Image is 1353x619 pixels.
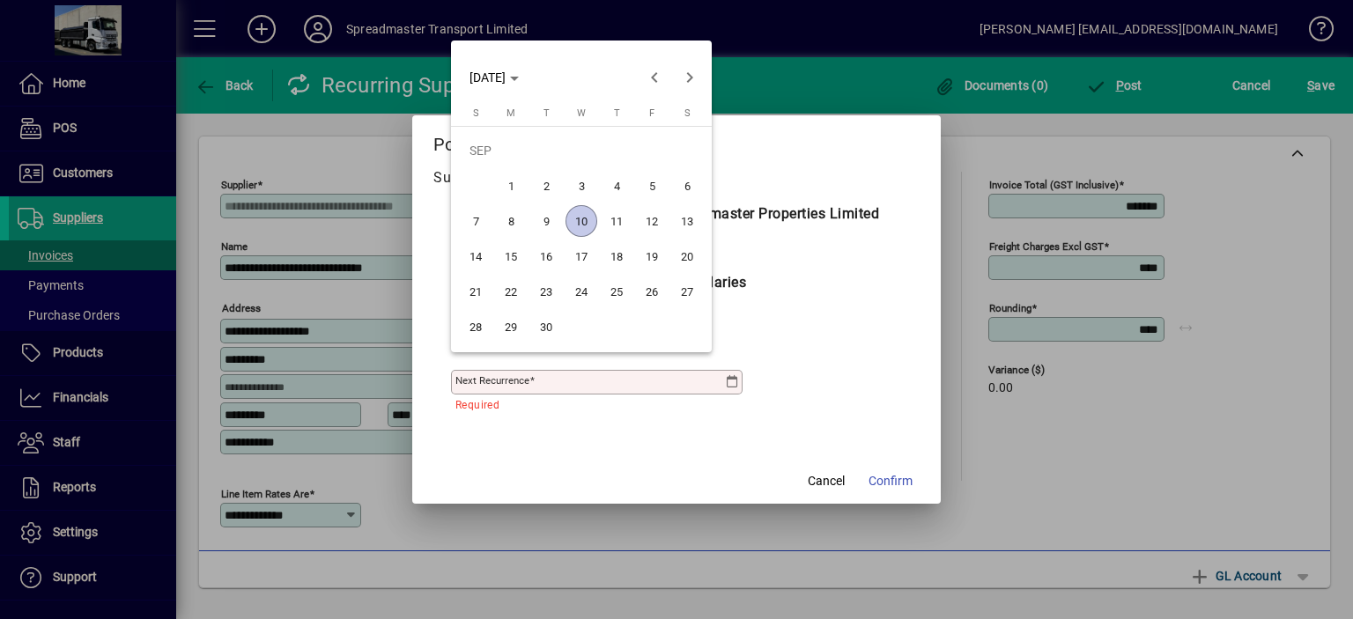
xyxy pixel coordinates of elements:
span: 28 [460,311,492,343]
button: Mon Sep 29 2025 [493,309,529,344]
button: Tue Sep 02 2025 [529,168,564,203]
span: 29 [495,311,527,343]
button: Tue Sep 23 2025 [529,274,564,309]
span: W [577,107,586,119]
span: 7 [460,205,492,237]
span: 4 [601,170,632,202]
span: 11 [601,205,632,237]
span: 30 [530,311,562,343]
span: M [506,107,515,119]
button: Sun Sep 28 2025 [458,309,493,344]
button: Wed Sep 10 2025 [564,203,599,239]
span: 15 [495,240,527,272]
span: 19 [636,240,668,272]
span: 1 [495,170,527,202]
span: 25 [601,276,632,307]
span: 8 [495,205,527,237]
button: Sun Sep 14 2025 [458,239,493,274]
span: [DATE] [469,70,506,85]
span: 10 [566,205,597,237]
button: Mon Sep 01 2025 [493,168,529,203]
button: Thu Sep 25 2025 [599,274,634,309]
button: Sat Sep 06 2025 [669,168,705,203]
button: Thu Sep 04 2025 [599,168,634,203]
span: 21 [460,276,492,307]
span: 20 [671,240,703,272]
span: 2 [530,170,562,202]
span: 12 [636,205,668,237]
button: Tue Sep 16 2025 [529,239,564,274]
span: 27 [671,276,703,307]
button: Thu Sep 18 2025 [599,239,634,274]
button: Mon Sep 08 2025 [493,203,529,239]
button: Sun Sep 07 2025 [458,203,493,239]
span: S [473,107,479,119]
button: Fri Sep 12 2025 [634,203,669,239]
button: Next month [672,60,707,95]
button: Fri Sep 26 2025 [634,274,669,309]
span: 17 [566,240,597,272]
span: T [543,107,550,119]
button: Sat Sep 13 2025 [669,203,705,239]
span: 6 [671,170,703,202]
button: Tue Sep 30 2025 [529,309,564,344]
span: 9 [530,205,562,237]
span: 3 [566,170,597,202]
span: 5 [636,170,668,202]
button: Fri Sep 19 2025 [634,239,669,274]
span: 24 [566,276,597,307]
span: 18 [601,240,632,272]
button: Previous month [637,60,672,95]
td: SEP [458,133,705,168]
button: Wed Sep 24 2025 [564,274,599,309]
button: Choose month and year [462,62,526,93]
button: Thu Sep 11 2025 [599,203,634,239]
span: 26 [636,276,668,307]
button: Mon Sep 22 2025 [493,274,529,309]
button: Tue Sep 09 2025 [529,203,564,239]
span: 14 [460,240,492,272]
span: F [649,107,654,119]
button: Mon Sep 15 2025 [493,239,529,274]
span: T [614,107,620,119]
span: 22 [495,276,527,307]
button: Sat Sep 20 2025 [669,239,705,274]
button: Sun Sep 21 2025 [458,274,493,309]
button: Wed Sep 17 2025 [564,239,599,274]
button: Fri Sep 05 2025 [634,168,669,203]
span: S [684,107,691,119]
span: 16 [530,240,562,272]
span: 23 [530,276,562,307]
button: Wed Sep 03 2025 [564,168,599,203]
button: Sat Sep 27 2025 [669,274,705,309]
span: 13 [671,205,703,237]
